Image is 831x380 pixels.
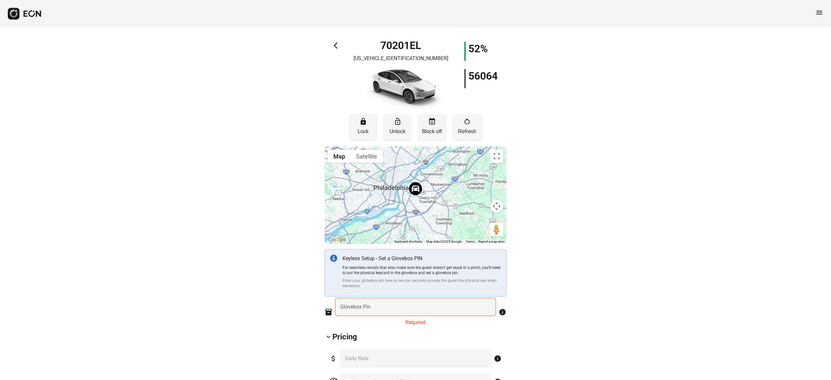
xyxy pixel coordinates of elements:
p: For seamless rentals that also make sure the guest doesn’t get stuck in a pinch, you’ll need to p... [342,265,501,275]
span: keyboard_arrow_down [325,333,332,341]
a: Terms (opens in new tab) [465,240,475,243]
h1: 56064 [468,72,498,80]
button: Refresh [452,114,483,141]
img: car [355,65,446,110]
span: attach_money [329,355,337,362]
img: Google [326,235,348,244]
span: lock_open [394,118,402,125]
p: [US_VEHICLE_IDENTIFICATION_NUMBER] [353,55,448,62]
p: Refresh [455,128,479,135]
h1: 70201EL [380,42,421,49]
h1: 52% [468,45,488,53]
span: Map data ©2025 Google [426,240,462,243]
span: lock [359,118,367,125]
button: Keyboard shortcuts [394,239,422,244]
p: Unlock [386,128,409,135]
p: Block off [421,128,443,135]
a: Open this area in Google Maps (opens a new window) [326,235,348,244]
p: Lock [352,128,375,135]
span: info [494,355,502,362]
button: Toggle fullscreen view [490,150,503,163]
button: Show street map [328,150,351,163]
span: restart_alt [463,118,471,125]
button: Block off [417,114,447,141]
span: inventory_2 [325,308,332,316]
div: Required [335,316,496,326]
h2: Pricing [332,332,357,342]
span: event_busy [428,118,436,125]
button: Unlock [383,114,412,141]
button: Show satellite imagery [351,150,383,163]
span: arrow_back_ios [334,42,341,49]
img: info [330,255,337,262]
p: Enter your globebox pin here so we can securely provide the guest the physical key when necessary. [342,278,501,288]
span: info [499,308,506,316]
button: Lock [349,114,378,141]
span: menu [815,9,823,17]
label: Glovebox Pin [340,303,370,311]
p: Keyless Setup - Set a Glovebox PIN [342,255,501,262]
button: Drag Pegman onto the map to open Street View [490,223,503,236]
button: Map camera controls [490,200,503,213]
a: Report a map error [478,240,504,243]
